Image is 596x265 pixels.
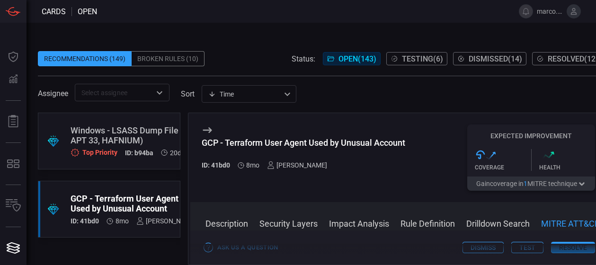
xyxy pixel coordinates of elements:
[42,7,66,16] span: Cards
[78,7,97,16] span: open
[467,132,595,140] h5: Expected Improvement
[537,8,563,15] span: marco.[PERSON_NAME]
[202,240,281,255] button: Ask Us a Question
[463,242,504,253] button: Dismiss
[38,51,132,66] div: Recommendations (149)
[38,89,68,98] span: Assignee
[539,164,596,171] div: Health
[71,194,196,213] div: GCP - Terraform User Agent Used by Unusual Account
[338,54,376,63] span: Open ( 143 )
[453,52,526,65] button: Dismissed(14)
[2,237,25,259] button: Cards
[246,161,259,169] span: Jan 29, 2025 9:11 AM
[2,68,25,91] button: Detections
[181,89,195,98] label: sort
[205,217,248,229] button: Description
[170,149,181,157] span: Sep 21, 2025 7:17 AM
[202,161,230,169] h5: ID: 41bd0
[467,177,595,191] button: Gaincoverage in1MITRE technique
[2,110,25,133] button: Reports
[71,148,117,157] div: Top Priority
[71,125,249,145] div: Windows - LSASS Dump File Created (APT 28, APT 33, HAFNIUM)
[2,45,25,68] button: Dashboard
[511,242,543,253] button: Test
[386,52,447,65] button: Testing(6)
[524,180,527,187] span: 1
[136,217,196,225] div: [PERSON_NAME]
[2,194,25,217] button: Inventory
[292,54,315,63] span: Status:
[2,152,25,175] button: MITRE - Detection Posture
[267,161,327,169] div: [PERSON_NAME]
[475,164,531,171] div: Coverage
[466,217,530,229] button: Drilldown Search
[71,217,99,225] h5: ID: 41bd0
[469,54,522,63] span: Dismissed ( 14 )
[551,242,595,253] button: Resolve
[125,149,153,157] h5: ID: b94ba
[329,217,389,229] button: Impact Analysis
[116,217,129,225] span: Jan 29, 2025 9:11 AM
[323,52,381,65] button: Open(143)
[78,87,151,98] input: Select assignee
[132,51,205,66] div: Broken Rules (10)
[153,86,166,99] button: Open
[202,138,405,148] div: GCP - Terraform User Agent Used by Unusual Account
[259,217,318,229] button: Security Layers
[400,217,455,229] button: Rule Definition
[402,54,443,63] span: Testing ( 6 )
[208,89,281,99] div: Time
